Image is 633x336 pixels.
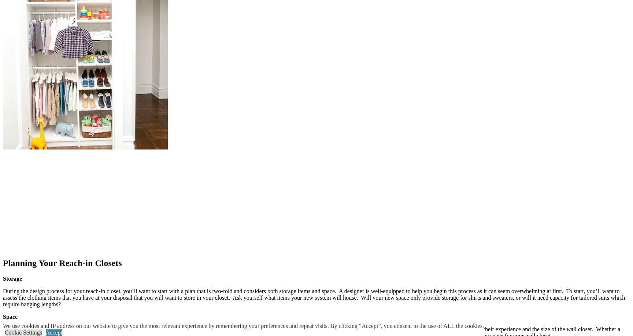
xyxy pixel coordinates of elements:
[3,288,630,308] p: During the design process for your reach-in closet, you’ll want to start with a plan that is two-...
[5,329,42,336] a: Cookie Settings
[3,258,630,268] h2: Planning Your Reach-in Closets
[3,276,22,282] strong: Storage
[46,329,62,336] a: Accept
[3,323,484,329] div: We use cookies and IP address on our website to give you the most relevant experience by remember...
[3,314,18,320] strong: Space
